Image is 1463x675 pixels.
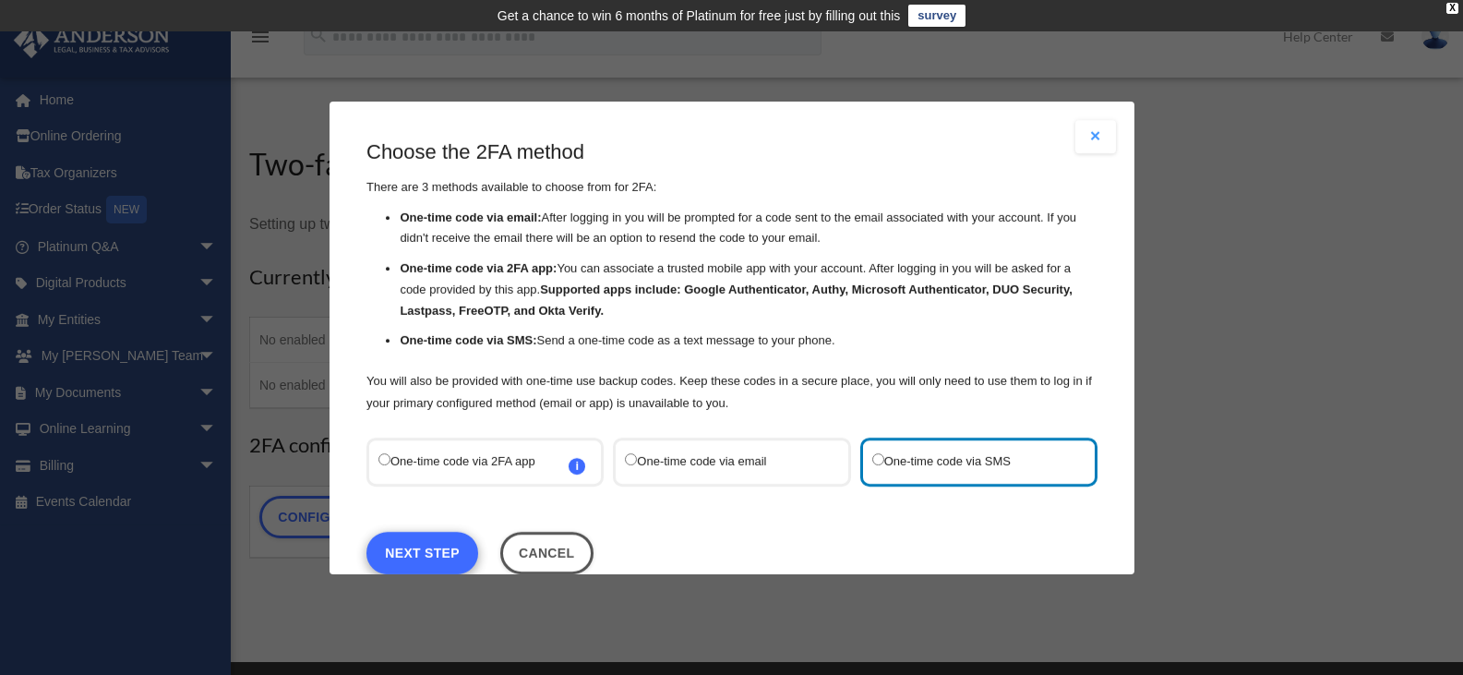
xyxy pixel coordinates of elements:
h3: Choose the 2FA method [366,139,1097,167]
label: One-time code via 2FA app [378,449,573,474]
a: Next Step [366,531,478,573]
input: One-time code via email [625,452,637,464]
strong: One-time code via 2FA app: [400,261,557,275]
label: One-time code via SMS [871,449,1066,474]
div: Get a chance to win 6 months of Platinum for free just by filling out this [498,5,901,27]
strong: One-time code via SMS: [400,333,536,347]
input: One-time code via 2FA appi [378,452,390,464]
button: Close this dialog window [499,531,593,573]
li: Send a one-time code as a text message to your phone. [400,331,1097,352]
li: After logging in you will be prompted for a code sent to the email associated with your account. ... [400,207,1097,249]
input: One-time code via SMS [871,452,883,464]
label: One-time code via email [625,449,820,474]
a: survey [908,5,965,27]
span: i [569,457,585,474]
li: You can associate a trusted mobile app with your account. After logging in you will be asked for ... [400,259,1097,321]
div: close [1446,3,1458,14]
strong: One-time code via email: [400,210,541,223]
p: You will also be provided with one-time use backup codes. Keep these codes in a secure place, you... [366,369,1097,414]
button: Close modal [1075,120,1116,153]
strong: Supported apps include: Google Authenticator, Authy, Microsoft Authenticator, DUO Security, Lastp... [400,282,1072,317]
div: There are 3 methods available to choose from for 2FA: [366,139,1097,415]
